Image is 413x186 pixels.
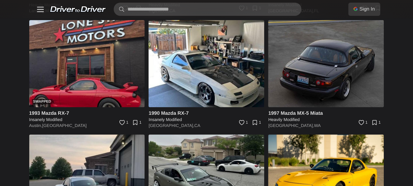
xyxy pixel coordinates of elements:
[268,123,314,128] a: [GEOGRAPHIC_DATA],
[149,123,194,128] a: [GEOGRAPHIC_DATA],
[369,117,384,131] a: 1
[268,20,384,107] img: 1997 Mazda MX-5 Miata for sale
[149,110,264,123] a: 1990 Mazda RX-7 Insanely Modified
[29,20,145,107] img: 1993 Mazda RX-7 for sale
[116,117,130,131] a: 1
[42,123,86,128] a: [GEOGRAPHIC_DATA]
[268,110,384,117] h4: 1997 Mazda MX-5 Miata
[314,123,320,128] a: WA
[149,110,264,117] h4: 1990 Mazda RX-7
[235,117,250,131] a: 1
[250,117,264,131] a: 1
[130,117,145,131] a: 1
[268,117,384,123] h5: Heavily Modified
[149,20,264,107] img: 1990 Mazda RX-7 for sale
[268,110,384,123] a: 1997 Mazda MX-5 Miata Heavily Modified
[149,117,264,123] h5: Insanely Modified
[29,110,145,117] h4: 1993 Mazda RX-7
[355,117,369,131] a: 1
[29,117,145,123] h5: Insanely Modified
[29,123,42,128] a: Austin,
[32,99,53,104] div: Swapped
[348,3,380,16] a: Sign In
[194,123,200,128] a: CA
[29,110,145,123] a: 1993 Mazda RX-7 Insanely Modified
[29,20,145,107] a: Swapped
